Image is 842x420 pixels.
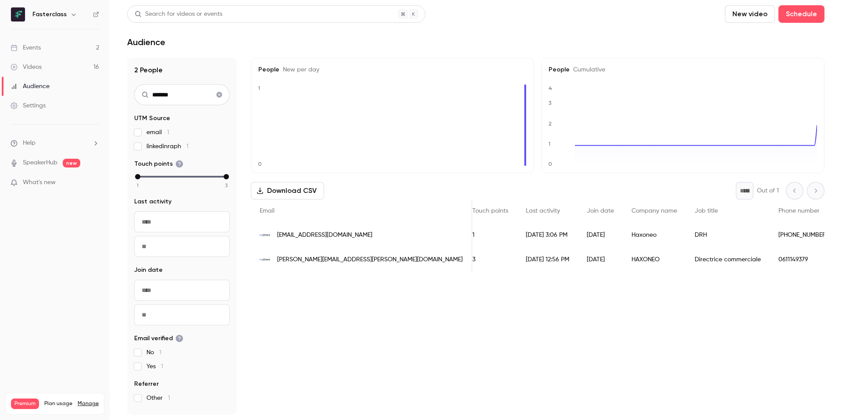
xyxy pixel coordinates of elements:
span: Cumulative [570,67,605,73]
text: 1 [258,85,260,91]
div: [DATE] [578,223,623,247]
div: max [224,174,229,179]
div: 3 [464,247,517,272]
li: help-dropdown-opener [11,139,99,148]
text: 0 [548,161,552,167]
h6: Fasterclass [32,10,67,19]
a: Manage [78,400,99,407]
span: Touch points [134,160,183,168]
span: 1 [167,129,169,135]
div: Haxoneo [623,223,686,247]
text: 2 [549,121,552,127]
button: Schedule [778,5,824,23]
h5: People [549,65,817,74]
span: Join date [587,208,614,214]
span: 1 [137,182,139,189]
span: Email [260,208,275,214]
img: Fasterclass [11,7,25,21]
span: linkedinraph [146,142,189,151]
span: new [63,159,80,167]
span: 3 [225,182,228,189]
h1: 2 People [134,65,230,75]
span: Last activity [134,197,171,206]
button: Download CSV [251,182,324,199]
div: HAXONEO [623,247,686,272]
span: Last activity [526,208,560,214]
span: Plan usage [44,400,72,407]
span: No [146,348,161,357]
button: Clear search [212,88,226,102]
h1: Audience [127,37,165,47]
div: Search for videos or events [135,10,222,19]
span: New per day [279,67,319,73]
span: Phone number [778,208,820,214]
div: [DATE] 12:56 PM [517,247,578,272]
text: 3 [549,100,552,106]
span: Yes [146,362,163,371]
span: UTM Source [134,114,170,123]
span: Premium [11,399,39,409]
text: 0 [258,161,262,167]
text: 1 [548,141,550,147]
span: Job title [695,208,718,214]
button: New video [725,5,775,23]
span: Email verified [134,334,183,343]
span: Touch points [472,208,508,214]
span: Join date [134,266,163,274]
img: haxoneo.com [260,234,270,237]
span: email [146,128,169,137]
span: 1 [168,395,170,401]
div: 0611149379 [770,247,837,272]
p: Out of 1 [757,186,779,195]
div: Settings [11,101,46,110]
span: Help [23,139,36,148]
span: Referrer [134,380,159,388]
span: [PERSON_NAME][EMAIL_ADDRESS][PERSON_NAME][DOMAIN_NAME] [277,255,463,264]
span: 1 [186,143,189,149]
div: min [135,174,140,179]
div: [PHONE_NUMBER] [770,223,837,247]
span: 1 [161,363,163,370]
div: [DATE] [578,247,623,272]
div: DRH [686,223,770,247]
span: Other [146,394,170,402]
div: Audience [11,82,50,91]
div: Events [11,43,41,52]
span: 1 [159,349,161,356]
span: Company name [631,208,677,214]
div: [DATE] 3:06 PM [517,223,578,247]
div: 1 [464,223,517,247]
img: haxoneo.com [260,258,270,261]
span: What's new [23,178,56,187]
span: [EMAIL_ADDRESS][DOMAIN_NAME] [277,231,372,240]
div: Directrice commerciale [686,247,770,272]
h5: People [258,65,527,74]
div: Videos [11,63,42,71]
a: SpeakerHub [23,158,57,167]
text: 4 [549,85,552,91]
